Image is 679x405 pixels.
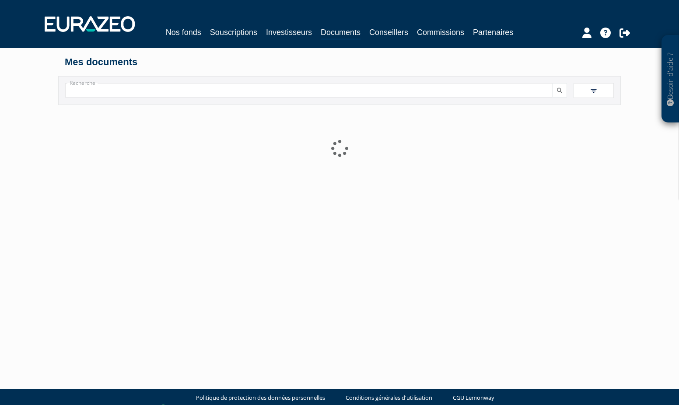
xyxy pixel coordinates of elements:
[346,394,432,402] a: Conditions générales d'utilisation
[369,26,408,38] a: Conseillers
[417,26,464,38] a: Commissions
[473,26,513,38] a: Partenaires
[45,16,135,32] img: 1732889491-logotype_eurazeo_blanc_rvb.png
[665,40,675,119] p: Besoin d'aide ?
[166,26,201,38] a: Nos fonds
[590,87,598,95] img: filter.svg
[65,83,553,98] input: Recherche
[266,26,312,38] a: Investisseurs
[321,26,360,40] a: Documents
[196,394,325,402] a: Politique de protection des données personnelles
[210,26,257,38] a: Souscriptions
[453,394,494,402] a: CGU Lemonway
[65,57,614,67] h4: Mes documents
